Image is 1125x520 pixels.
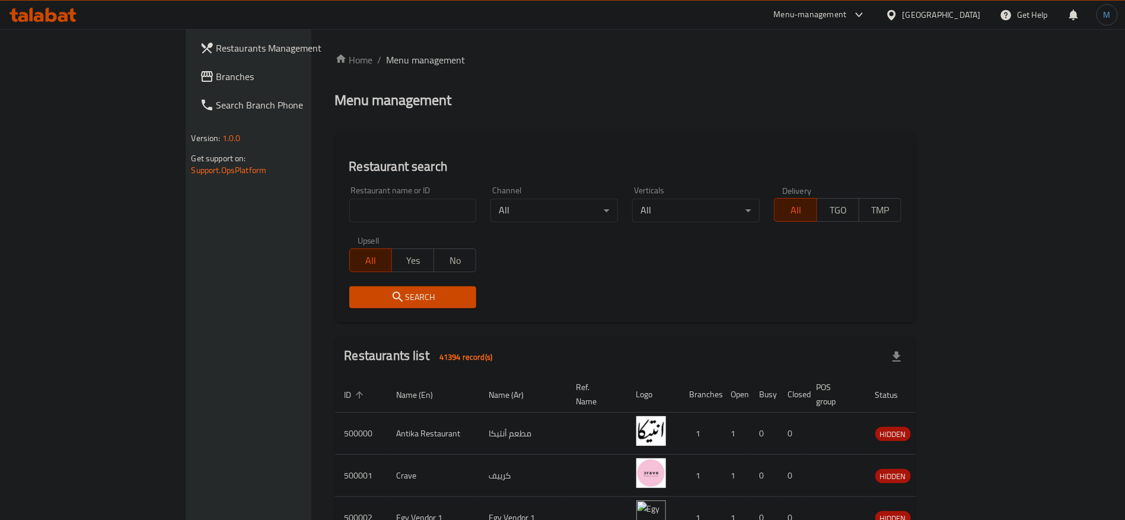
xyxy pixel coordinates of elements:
[490,199,618,222] div: All
[722,413,750,455] td: 1
[779,413,807,455] td: 0
[576,380,613,409] span: Ref. Name
[216,69,364,84] span: Branches
[774,198,817,222] button: All
[391,248,434,272] button: Yes
[345,347,500,366] h2: Restaurants list
[817,198,859,222] button: TGO
[345,388,367,402] span: ID
[722,377,750,413] th: Open
[434,248,476,272] button: No
[636,416,666,446] img: Antika Restaurant
[387,455,480,497] td: Crave
[822,202,855,219] span: TGO
[349,248,392,272] button: All
[882,343,911,371] div: Export file
[387,413,480,455] td: Antika Restaurant
[358,237,380,245] label: Upsell
[636,458,666,488] img: Crave
[335,91,452,110] h2: Menu management
[378,53,382,67] li: /
[192,162,267,178] a: Support.OpsPlatform
[480,455,567,497] td: كرييف
[359,290,467,305] span: Search
[782,186,812,194] label: Delivery
[355,252,387,269] span: All
[680,413,722,455] td: 1
[439,252,471,269] span: No
[432,352,499,363] span: 41394 record(s)
[190,91,374,119] a: Search Branch Phone
[349,199,477,222] input: Search for restaurant name or ID..
[192,130,221,146] span: Version:
[397,388,449,402] span: Name (En)
[680,455,722,497] td: 1
[432,347,499,366] div: Total records count
[864,202,897,219] span: TMP
[190,62,374,91] a: Branches
[349,286,477,308] button: Search
[1104,8,1111,21] span: M
[875,428,911,441] span: HIDDEN
[397,252,429,269] span: Yes
[192,151,246,166] span: Get support on:
[903,8,981,21] div: [GEOGRAPHIC_DATA]
[480,413,567,455] td: مطعم أنتيكا
[335,53,916,67] nav: breadcrumb
[750,413,779,455] td: 0
[216,41,364,55] span: Restaurants Management
[680,377,722,413] th: Branches
[774,8,847,22] div: Menu-management
[875,427,911,441] div: HIDDEN
[875,469,911,483] div: HIDDEN
[216,98,364,112] span: Search Branch Phone
[632,199,760,222] div: All
[779,202,812,219] span: All
[779,455,807,497] td: 0
[489,388,540,402] span: Name (Ar)
[817,380,852,409] span: POS group
[750,377,779,413] th: Busy
[859,198,901,222] button: TMP
[875,470,911,483] span: HIDDEN
[750,455,779,497] td: 0
[387,53,466,67] span: Menu management
[627,377,680,413] th: Logo
[875,388,914,402] span: Status
[349,158,902,176] h2: Restaurant search
[222,130,241,146] span: 1.0.0
[190,34,374,62] a: Restaurants Management
[722,455,750,497] td: 1
[779,377,807,413] th: Closed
